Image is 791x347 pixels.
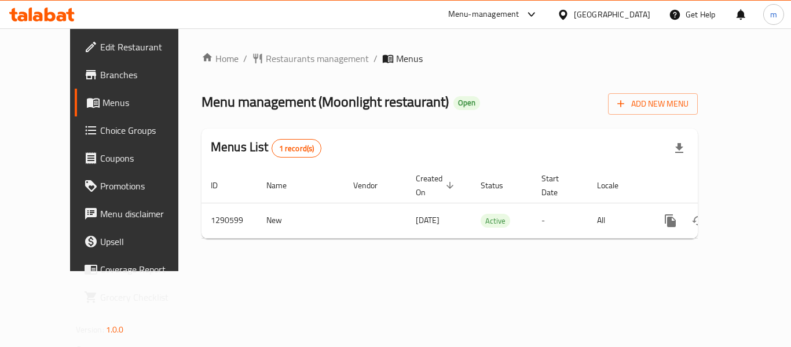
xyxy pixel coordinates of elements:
[100,179,193,193] span: Promotions
[266,178,302,192] span: Name
[373,52,378,65] li: /
[574,8,650,21] div: [GEOGRAPHIC_DATA]
[202,89,449,115] span: Menu management ( Moonlight restaurant )
[100,151,193,165] span: Coupons
[657,207,684,235] button: more
[416,213,440,228] span: [DATE]
[202,52,239,65] a: Home
[102,96,193,109] span: Menus
[100,123,193,137] span: Choice Groups
[770,8,777,21] span: m
[100,262,193,276] span: Coverage Report
[532,203,588,238] td: -
[76,322,104,337] span: Version:
[75,283,202,311] a: Grocery Checklist
[448,8,519,21] div: Menu-management
[665,134,693,162] div: Export file
[75,172,202,200] a: Promotions
[453,98,480,108] span: Open
[266,52,369,65] span: Restaurants management
[396,52,423,65] span: Menus
[75,61,202,89] a: Branches
[106,322,124,337] span: 1.0.0
[684,207,712,235] button: Change Status
[252,52,369,65] a: Restaurants management
[100,290,193,304] span: Grocery Checklist
[588,203,647,238] td: All
[617,97,689,111] span: Add New Menu
[75,144,202,172] a: Coupons
[75,228,202,255] a: Upsell
[272,139,322,158] div: Total records count
[243,52,247,65] li: /
[353,178,393,192] span: Vendor
[608,93,698,115] button: Add New Menu
[416,171,457,199] span: Created On
[75,200,202,228] a: Menu disclaimer
[100,235,193,249] span: Upsell
[202,168,777,239] table: enhanced table
[211,138,321,158] h2: Menus List
[257,203,344,238] td: New
[75,116,202,144] a: Choice Groups
[202,203,257,238] td: 1290599
[100,40,193,54] span: Edit Restaurant
[75,89,202,116] a: Menus
[272,143,321,154] span: 1 record(s)
[75,33,202,61] a: Edit Restaurant
[100,207,193,221] span: Menu disclaimer
[481,214,510,228] span: Active
[211,178,233,192] span: ID
[597,178,633,192] span: Locale
[100,68,193,82] span: Branches
[647,168,777,203] th: Actions
[453,96,480,110] div: Open
[481,178,518,192] span: Status
[75,255,202,283] a: Coverage Report
[202,52,698,65] nav: breadcrumb
[541,171,574,199] span: Start Date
